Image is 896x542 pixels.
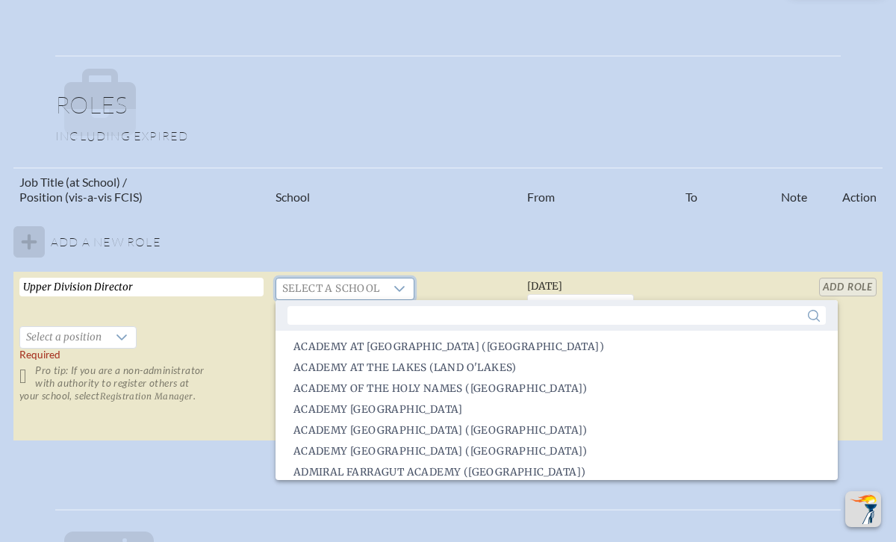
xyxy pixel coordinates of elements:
span: Academy [GEOGRAPHIC_DATA] [293,402,463,417]
span: Academy [GEOGRAPHIC_DATA] ([GEOGRAPHIC_DATA]) [293,444,588,459]
li: Academy at the Lakes (Land O'Lakes) [276,358,838,379]
th: Job Title (at School) / Position (vis-a-vis FCIS) [13,168,270,211]
h1: Roles [55,93,841,128]
span: [DATE] [527,280,562,293]
span: Admiral Farragut Academy ([GEOGRAPHIC_DATA]) [293,465,586,480]
th: To [679,168,775,211]
span: Required [19,349,60,361]
th: From [521,168,679,211]
li: Academy Prep Center of Tampa (Tampa) [276,441,838,462]
span: Academy at [GEOGRAPHIC_DATA] ([GEOGRAPHIC_DATA]) [293,340,604,355]
button: Scroll Top [845,491,881,527]
span: Registration Manager [100,391,193,402]
li: Academy Prep Center of Lakeland [276,399,838,420]
th: School [270,168,521,211]
span: Academy [GEOGRAPHIC_DATA] ([GEOGRAPHIC_DATA]) [293,423,588,438]
span: Select a school [276,278,386,299]
li: Academy at Ocean Reef (Key Largo) [276,337,838,358]
th: Action [813,168,883,211]
span: Academy at the Lakes (Land O'Lakes) [293,361,517,376]
span: Select a position [20,327,108,348]
span: Academy of the Holy Names ([GEOGRAPHIC_DATA]) [293,381,588,396]
p: Pro tip: If you are a non-administrator with authority to register others at your school, select . [19,364,264,402]
p: Including expired [55,128,841,143]
li: Admiral Farragut Academy (St. Petersburg) [276,462,838,483]
img: To the top [848,494,878,524]
input: Job Title, eg, Science Teacher, 5th Grade [19,278,264,296]
th: Note [775,168,813,211]
li: Academy of the Holy Names (Tampa) [276,379,838,399]
label: Required [276,301,317,314]
li: Academy Prep Center of St. Petersburg (St. Petersburg) [276,420,838,441]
